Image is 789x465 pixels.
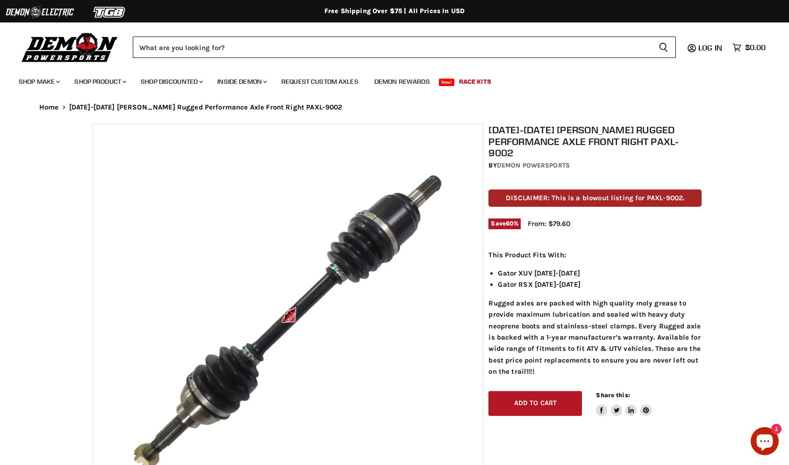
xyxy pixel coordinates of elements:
li: Gator RSX [DATE]-[DATE] [498,279,702,290]
a: Request Custom Axles [274,72,366,91]
span: [DATE]-[DATE] [PERSON_NAME] Rugged Performance Axle Front Right PAXL-9002 [69,103,343,111]
div: Rugged axles are packed with high quality moly grease to provide maximum lubrication and sealed w... [488,249,702,378]
img: TGB Logo 2 [75,3,145,21]
span: From: $79.60 [528,219,570,228]
a: Shop Product [67,72,132,91]
button: Search [651,36,676,58]
p: DISCLAIMER: This is a blowout listing for PAXL-9002. [488,189,702,207]
li: Gator XUV [DATE]-[DATE] [498,268,702,279]
img: Demon Electric Logo 2 [5,3,75,21]
span: $0.00 [745,43,766,52]
input: Search [133,36,651,58]
a: Shop Make [12,72,65,91]
form: Product [133,36,676,58]
ul: Main menu [12,68,763,91]
span: Log in [698,43,722,52]
img: Demon Powersports [19,30,121,64]
span: 60 [506,220,514,227]
span: Save % [488,218,521,229]
a: Demon Powersports [497,161,570,169]
div: Free Shipping Over $75 | All Prices In USD [21,7,768,15]
aside: Share this: [596,391,652,416]
div: by [488,160,702,171]
p: This Product Fits With: [488,249,702,261]
a: Demon Rewards [367,72,437,91]
nav: Breadcrumbs [21,103,768,111]
a: Inside Demon [210,72,273,91]
a: Home [39,103,59,111]
a: Shop Discounted [134,72,208,91]
a: $0.00 [728,41,770,54]
span: Share this: [596,392,630,399]
span: New! [439,79,455,86]
button: Add to cart [488,391,582,416]
span: Add to cart [514,399,557,407]
h1: [DATE]-[DATE] [PERSON_NAME] Rugged Performance Axle Front Right PAXL-9002 [488,124,702,159]
inbox-online-store-chat: Shopify online store chat [748,427,782,458]
a: Log in [694,44,728,52]
a: Race Kits [452,72,498,91]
